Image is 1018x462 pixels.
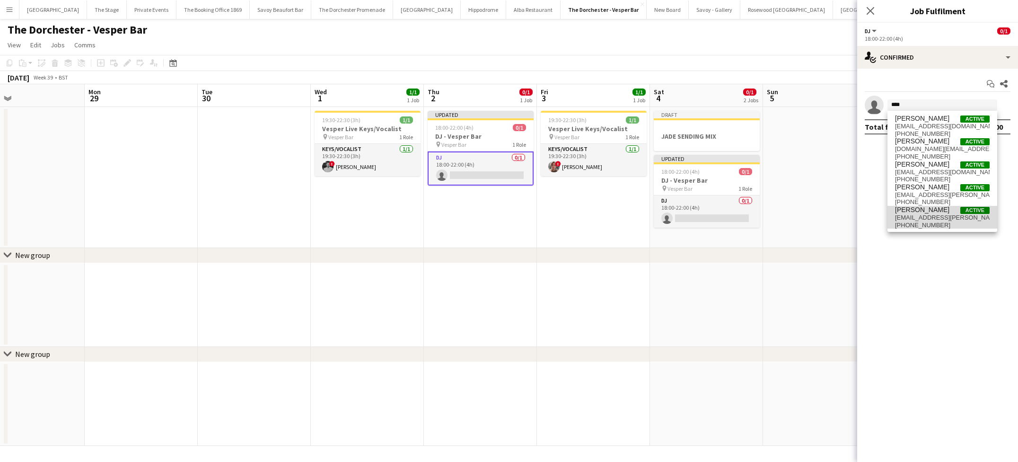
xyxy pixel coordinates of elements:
[895,191,990,199] span: demetriou.matthew@gmail.com
[313,93,327,104] span: 1
[4,39,25,51] a: View
[506,0,561,19] button: Alba Restaurant
[15,250,50,260] div: New group
[26,39,45,51] a: Edit
[654,111,760,151] app-job-card: DraftJADE SENDING MIX
[19,0,87,19] button: [GEOGRAPHIC_DATA]
[895,222,990,229] span: +4407919440569
[393,0,461,19] button: [GEOGRAPHIC_DATA]
[520,97,532,104] div: 1 Job
[895,206,949,214] span: Matthew Hayman
[740,0,833,19] button: Rosewood [GEOGRAPHIC_DATA]
[8,23,147,37] h1: The Dorchester - Vesper Bar
[647,0,689,19] button: New Board
[561,0,647,19] button: The Dorchester - Vesper Bar
[661,168,700,175] span: 18:00-22:00 (4h)
[654,155,760,228] app-job-card: Updated18:00-22:00 (4h)0/1DJ - Vesper Bar Vesper Bar1 RoleDJ0/118:00-22:00 (4h)
[428,132,534,141] h3: DJ - Vesper Bar
[654,132,760,141] h3: JADE SENDING MIX
[555,161,561,167] span: !
[428,111,534,186] app-job-card: Updated18:00-22:00 (4h)0/1DJ - Vesper Bar Vesper Bar1 RoleDJ0/118:00-22:00 (4h)
[652,93,664,104] span: 4
[895,198,990,206] span: +4407557789001
[960,184,990,191] span: Active
[895,160,949,169] span: Matt Davies
[960,115,990,123] span: Active
[960,161,990,169] span: Active
[654,155,760,162] div: Updated
[51,41,65,49] span: Jobs
[250,0,311,19] button: Savoy Beaufort Bar
[626,116,639,124] span: 1/1
[8,73,29,82] div: [DATE]
[632,89,646,96] span: 1/1
[689,0,740,19] button: Savoy - Gallery
[406,89,420,96] span: 1/1
[87,0,127,19] button: The Stage
[8,41,21,49] span: View
[435,124,474,131] span: 18:00-22:00 (4h)
[895,183,949,191] span: Matthew Demetriou
[15,350,50,359] div: New group
[625,133,639,141] span: 1 Role
[633,97,645,104] div: 1 Job
[88,88,101,96] span: Mon
[541,111,647,176] app-job-card: 19:30-22:30 (3h)1/1Vesper Live Keys/Vocalist Vesper Bar1 RoleKeys/Vocalist1/119:30-22:30 (3h)![PE...
[765,93,778,104] span: 5
[315,144,421,176] app-card-role: Keys/Vocalist1/119:30-22:30 (3h)![PERSON_NAME]
[857,5,1018,17] h3: Job Fulfilment
[541,88,548,96] span: Fri
[895,176,990,183] span: +447543318732
[895,169,990,176] span: mattdaviesmusic@zoho.com
[667,185,693,192] span: Vesper Bar
[322,116,360,124] span: 19:30-22:30 (3h)
[428,88,439,96] span: Thu
[654,176,760,185] h3: DJ - Vesper Bar
[407,97,419,104] div: 1 Job
[895,153,990,160] span: +447399912019
[739,168,752,175] span: 0/1
[200,93,212,104] span: 30
[554,133,579,141] span: Vesper Bar
[654,195,760,228] app-card-role: DJ0/118:00-22:00 (4h)
[441,141,466,148] span: Vesper Bar
[519,89,533,96] span: 0/1
[744,97,758,104] div: 2 Jobs
[127,0,176,19] button: Private Events
[30,41,41,49] span: Edit
[833,0,901,19] button: [GEOGRAPHIC_DATA]
[997,27,1010,35] span: 0/1
[865,35,1010,42] div: 18:00-22:00 (4h)
[895,130,990,138] span: +447906573024
[767,88,778,96] span: Sun
[960,207,990,214] span: Active
[315,111,421,176] app-job-card: 19:30-22:30 (3h)1/1Vesper Live Keys/Vocalist Vesper Bar1 RoleKeys/Vocalist1/119:30-22:30 (3h)![PE...
[176,0,250,19] button: The Booking Office 1869
[895,123,990,130] span: matthewaston32@googlemail.com
[513,124,526,131] span: 0/1
[895,145,990,153] span: waitate.music@gmail.com
[74,41,96,49] span: Comms
[738,185,752,192] span: 1 Role
[426,93,439,104] span: 2
[399,133,413,141] span: 1 Role
[428,151,534,186] app-card-role: DJ0/118:00-22:00 (4h)
[548,116,587,124] span: 19:30-22:30 (3h)
[31,74,55,81] span: Week 39
[654,111,760,118] div: Draft
[541,144,647,176] app-card-role: Keys/Vocalist1/119:30-22:30 (3h)![PERSON_NAME]
[541,124,647,133] h3: Vesper Live Keys/Vocalist
[895,137,949,145] span: Matteo Cortinovis
[311,0,393,19] button: The Dorchester Promenade
[428,111,534,118] div: Updated
[654,88,664,96] span: Sat
[400,116,413,124] span: 1/1
[328,133,353,141] span: Vesper Bar
[539,93,548,104] span: 3
[87,93,101,104] span: 29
